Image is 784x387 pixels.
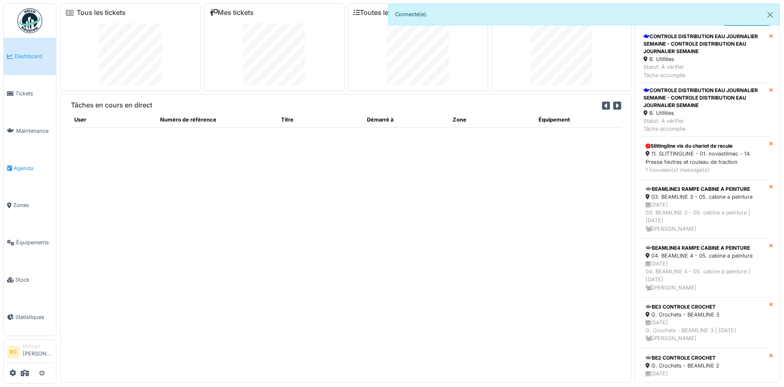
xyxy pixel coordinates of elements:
[449,112,535,127] th: Zone
[646,244,764,252] div: BEAMLINE4 RAMPE CABINE A PEINTURE
[23,343,53,349] div: Manager
[646,185,764,193] div: BEAMLINE3 RAMPE CABINE A PEINTURE
[646,362,764,370] div: G. Crochets - BEAMLINE 2
[4,187,56,224] a: Zones
[13,201,53,209] span: Zones
[646,201,764,233] div: [DATE] 03. BEAMLINE 3 - 05. cabine a peinture | [DATE] [PERSON_NAME]
[17,8,42,33] img: Badge_color-CXgf-gQk.svg
[535,112,621,127] th: Équipement
[643,33,766,55] div: CONTROLE DISTRIBUTION EAU JOURNALIER SEMAINE - CONTROLE DISTRIBUTION EAU JOURNALIER SEMAINE
[640,297,769,348] a: BE3 CONTROLE CROCHET G. Crochets - BEAMLINE 3 [DATE]G. Crochets - BEAMLINE 3 | [DATE] [PERSON_NAME]
[640,180,769,239] a: BEAMLINE3 RAMPE CABINE A PEINTURE 03. BEAMLINE 3 - 05. cabine a peinture [DATE]03. BEAMLINE 3 - 0...
[646,354,764,362] div: BE2 CONTROLE CROCHET
[16,127,53,135] span: Maintenance
[14,164,53,172] span: Agenda
[4,112,56,150] a: Maintenance
[15,276,53,284] span: Stock
[646,311,764,319] div: G. Crochets - BEAMLINE 3
[71,101,152,109] h6: Tâches en cours en direct
[4,149,56,187] a: Agenda
[77,9,126,17] a: Tous les tickets
[646,142,764,150] div: Slittingline vis du chariot de recule
[4,224,56,261] a: Équipements
[4,75,56,112] a: Tickets
[15,52,53,60] span: Dashboard
[15,90,53,97] span: Tickets
[640,83,769,137] a: CONTROLE DISTRIBUTION EAU JOURNALIER SEMAINE - CONTROLE DISTRIBUTION EAU JOURNALIER SEMAINE B. Ut...
[640,239,769,297] a: BEAMLINE4 RAMPE CABINE A PEINTURE 04. BEAMLINE 4 - 05. cabine a peinture [DATE]04. BEAMLINE 4 - 0...
[364,112,449,127] th: Démarré à
[643,87,766,109] div: CONTROLE DISTRIBUTION EAU JOURNALIER SEMAINE - CONTROLE DISTRIBUTION EAU JOURNALIER SEMAINE
[646,252,764,260] div: 04. BEAMLINE 4 - 05. cabine a peinture
[761,4,779,26] button: Close
[646,166,764,174] div: 1 nouveau(x) message(s)
[16,239,53,246] span: Équipements
[640,29,769,83] a: CONTROLE DISTRIBUTION EAU JOURNALIER SEMAINE - CONTROLE DISTRIBUTION EAU JOURNALIER SEMAINE B. Ut...
[388,3,780,25] div: Connecté(e).
[643,109,766,117] div: B. Utilities
[640,136,769,180] a: Slittingline vis du chariot de recule 11. SLITTINGLINE - 01. novastilmec - 14. Presse feutres et ...
[643,55,766,63] div: B. Utilities
[23,343,53,361] li: [PERSON_NAME]
[646,303,764,311] div: BE3 CONTROLE CROCHET
[646,260,764,292] div: [DATE] 04. BEAMLINE 4 - 05. cabine a peinture | [DATE] [PERSON_NAME]
[15,313,53,321] span: Statistiques
[643,117,766,133] div: Statut: À vérifier Tâche accomplie
[646,319,764,343] div: [DATE] G. Crochets - BEAMLINE 3 | [DATE] [PERSON_NAME]
[4,261,56,299] a: Stock
[646,193,764,201] div: 03. BEAMLINE 3 - 05. cabine a peinture
[157,112,277,127] th: Numéro de référence
[643,63,766,79] div: Statut: À vérifier Tâche accomplie
[209,9,254,17] a: Mes tickets
[646,150,764,166] div: 11. SLITTINGLINE - 01. novastilmec - 14. Presse feutres et rouleau de traction
[7,346,19,358] li: RG
[278,112,364,127] th: Titre
[4,298,56,336] a: Statistiques
[74,117,86,123] span: translation missing: fr.shared.user
[7,343,53,363] a: RG Manager[PERSON_NAME]
[353,9,415,17] a: Toutes les tâches
[4,38,56,75] a: Dashboard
